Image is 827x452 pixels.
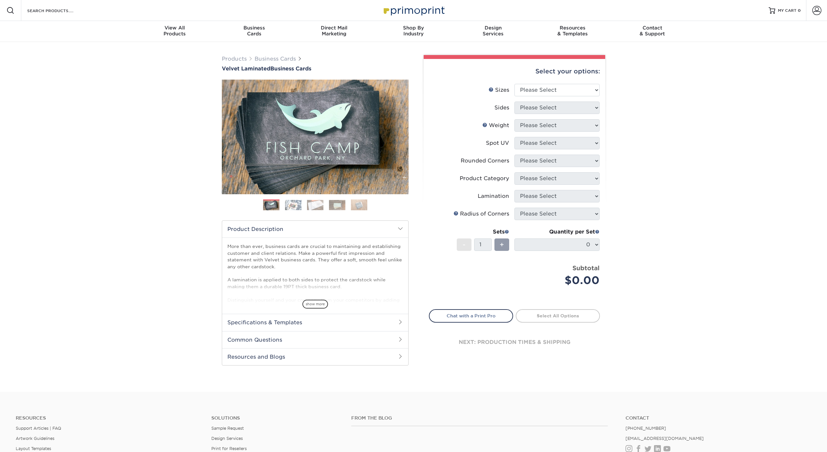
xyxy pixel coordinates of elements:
[429,309,513,322] a: Chat with a Print Pro
[625,415,811,421] a: Contact
[457,228,509,236] div: Sets
[460,175,509,182] div: Product Category
[374,25,453,31] span: Shop By
[211,436,243,441] a: Design Services
[211,415,341,421] h4: Solutions
[612,21,692,42] a: Contact& Support
[514,228,600,236] div: Quantity per Set
[625,436,704,441] a: [EMAIL_ADDRESS][DOMAIN_NAME]
[215,25,294,31] span: Business
[222,56,247,62] a: Products
[463,240,466,250] span: -
[16,415,202,421] h4: Resources
[533,21,612,42] a: Resources& Templates
[16,436,54,441] a: Artwork Guidelines
[294,25,374,31] span: Direct Mail
[27,7,90,14] input: SEARCH PRODUCTS.....
[374,21,453,42] a: Shop ByIndustry
[453,21,533,42] a: DesignServices
[778,8,797,13] span: MY CART
[16,426,61,431] a: Support Articles | FAQ
[255,56,296,62] a: Business Cards
[351,199,367,211] img: Business Cards 05
[227,243,403,350] p: More than ever, business cards are crucial to maintaining and establishing customer and client re...
[135,25,215,31] span: View All
[374,25,453,37] div: Industry
[453,25,533,37] div: Services
[612,25,692,37] div: & Support
[211,446,247,451] a: Print for Resellers
[500,240,504,250] span: +
[302,300,328,309] span: show more
[516,309,600,322] a: Select All Options
[482,122,509,129] div: Weight
[429,59,600,84] div: Select your options:
[222,66,409,72] h1: Business Cards
[294,25,374,37] div: Marketing
[519,273,600,288] div: $0.00
[381,3,446,17] img: Primoprint
[453,25,533,31] span: Design
[135,25,215,37] div: Products
[798,8,801,13] span: 0
[494,104,509,112] div: Sides
[572,264,600,272] strong: Subtotal
[351,415,607,421] h4: From the Blog
[263,197,279,214] img: Business Cards 01
[478,192,509,200] div: Lamination
[625,426,666,431] a: [PHONE_NUMBER]
[222,66,409,72] a: Velvet LaminatedBusiness Cards
[461,157,509,165] div: Rounded Corners
[285,200,301,210] img: Business Cards 02
[533,25,612,37] div: & Templates
[307,200,323,210] img: Business Cards 03
[489,86,509,94] div: Sizes
[222,314,408,331] h2: Specifications & Templates
[222,331,408,348] h2: Common Questions
[215,25,294,37] div: Cards
[329,200,345,210] img: Business Cards 04
[612,25,692,31] span: Contact
[215,21,294,42] a: BusinessCards
[429,323,600,362] div: next: production times & shipping
[533,25,612,31] span: Resources
[222,66,270,72] span: Velvet Laminated
[16,446,51,451] a: Layout Templates
[135,21,215,42] a: View AllProducts
[453,210,509,218] div: Radius of Corners
[294,21,374,42] a: Direct MailMarketing
[222,221,408,237] h2: Product Description
[222,44,409,230] img: Velvet Laminated 01
[486,139,509,147] div: Spot UV
[222,348,408,365] h2: Resources and Blogs
[211,426,244,431] a: Sample Request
